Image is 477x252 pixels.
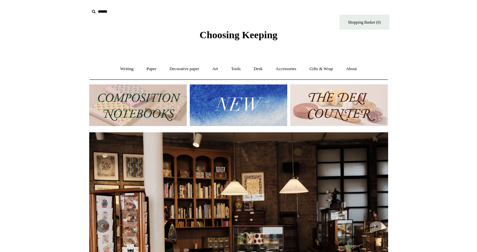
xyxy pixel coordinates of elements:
a: Paper [140,60,162,78]
button: Next [368,219,381,233]
a: Gifts & Wrap [303,60,339,78]
a: About [340,60,363,78]
a: Tools [225,60,247,78]
button: Previous [96,219,109,233]
img: The Deli Counter [290,84,388,126]
img: New.jpg__PID:f73bdf93-380a-4a35-bcfe-7823039498e1 [190,84,287,126]
a: Accessories [270,60,302,78]
a: Desk [248,60,269,78]
img: 202302 Composition ledgers.jpg__PID:69722ee6-fa44-49dd-a067-31375e5d54ec [89,84,187,126]
a: Decorative paper [163,60,205,78]
a: Shopping Basket (0) [340,15,389,30]
a: Writing [114,60,139,78]
a: Art [206,60,224,78]
a: Choosing Keeping [199,35,277,39]
span: Choosing Keeping [199,29,277,40]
